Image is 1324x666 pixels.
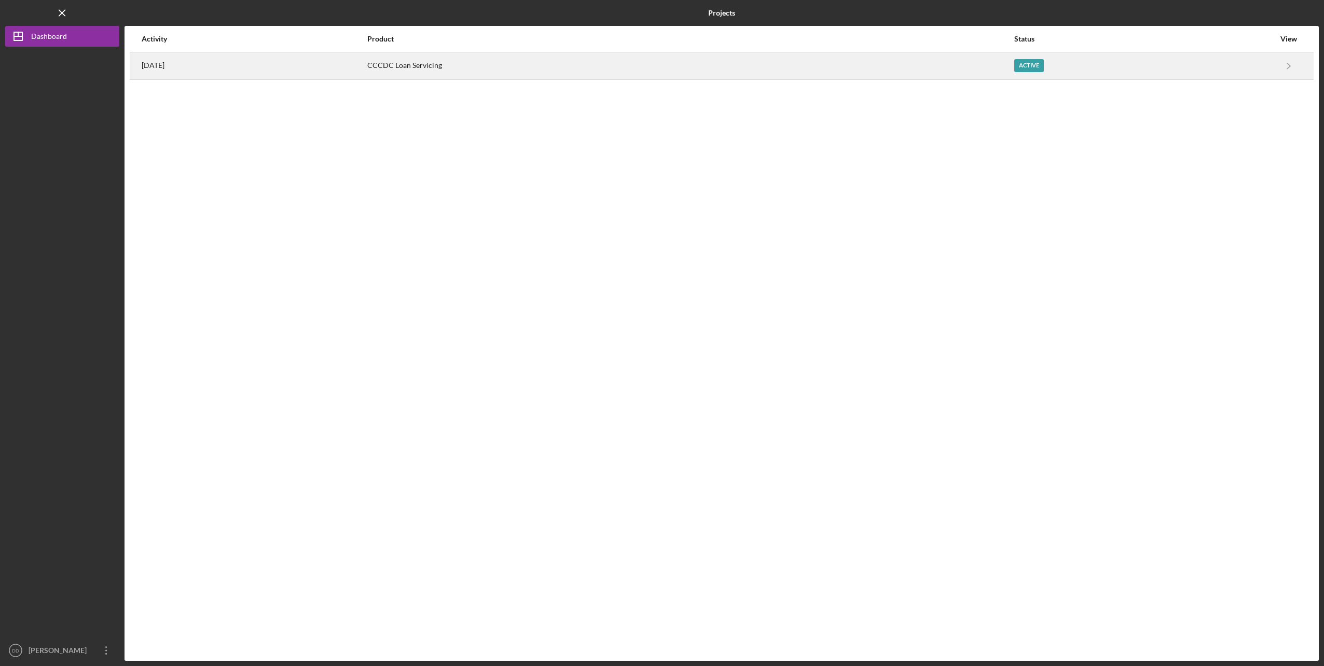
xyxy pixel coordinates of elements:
text: DD [12,648,19,654]
b: Projects [708,9,735,17]
div: Status [1014,35,1275,43]
div: Active [1014,59,1044,72]
div: View [1276,35,1302,43]
time: 2025-06-09 20:07 [142,61,164,70]
button: Dashboard [5,26,119,47]
div: Dashboard [31,26,67,49]
div: CCCDC Loan Servicing [367,53,1013,79]
div: Activity [142,35,366,43]
button: DD[PERSON_NAME] [5,640,119,661]
div: [PERSON_NAME] [26,640,93,663]
div: Product [367,35,1013,43]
